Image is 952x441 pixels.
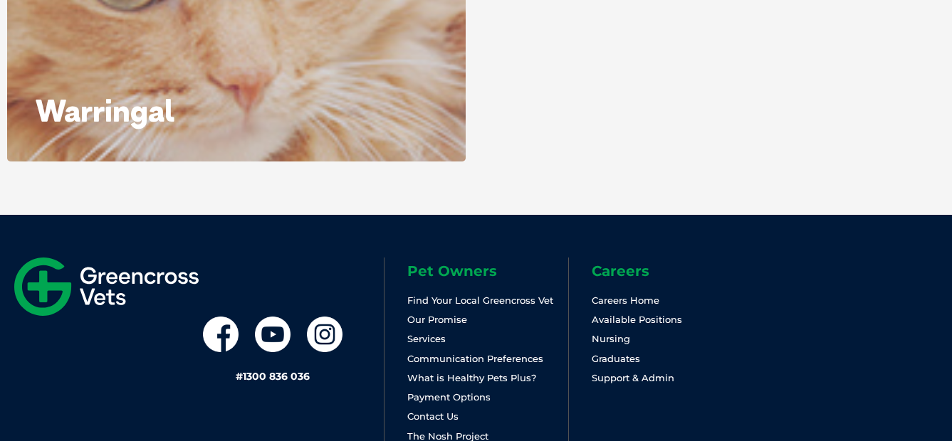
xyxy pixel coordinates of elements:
[407,264,568,278] h6: Pet Owners
[407,391,491,403] a: Payment Options
[407,372,536,383] a: What is Healthy Pets Plus?
[592,294,659,306] a: Careers Home
[592,333,630,344] a: Nursing
[592,264,753,278] h6: Careers
[407,353,543,364] a: Communication Preferences
[407,314,467,325] a: Our Promise
[36,92,174,129] a: Warringal
[592,314,682,325] a: Available Positions
[592,372,674,383] a: Support & Admin
[407,333,446,344] a: Services
[236,370,243,383] span: #
[407,410,459,422] a: Contact Us
[407,294,553,306] a: Find Your Local Greencross Vet
[236,370,310,383] a: #1300 836 036
[592,353,640,364] a: Graduates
